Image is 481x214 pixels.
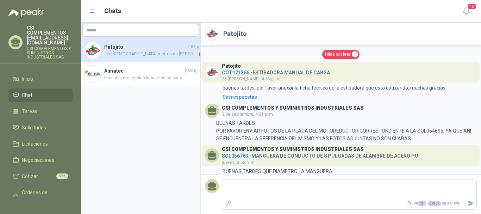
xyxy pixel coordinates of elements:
[428,201,441,206] span: ENTER
[8,121,73,134] a: Solicitudes
[22,108,37,115] span: Tareas
[8,153,73,167] a: Negociaciones
[185,67,198,74] span: [DATE]
[222,151,418,158] h4: - MANGUERA DE CONDUCTO DE 8 PULGADAS DE ALAMBRE DE ACERO PU
[222,70,249,75] span: COT171266
[8,137,73,151] a: Licitaciones
[84,42,101,59] img: Company Logo
[22,75,33,83] span: Inicio
[205,66,219,79] img: Company Logo
[104,51,198,58] span: son [DEMOGRAPHIC_DATA] metros de [PERSON_NAME]
[22,189,66,204] span: Órdenes de Compra
[221,93,477,101] a: Sin respuestas
[104,67,184,75] h4: Almatec
[22,156,54,164] span: Negociaciones
[22,140,48,148] span: Licitaciones
[27,25,73,45] p: CSI COMPLEMENTOS [EMAIL_ADDRESS][DOMAIN_NAME]
[104,75,198,81] span: buen dia, me regalas ficha técnica porfa
[205,27,219,41] img: Company Logo
[27,47,73,59] p: CSI COMPLEMENTOS Y SUMINISTROS INDUSTRIALES SAS
[223,167,332,175] p: BUENAS TARDES QUE DIAMETRO LA MANGUERA
[222,77,280,81] span: 25 [PERSON_NAME], 4:16 p. m.
[222,147,364,151] h3: CSI COMPLEMENTOS Y SUMINISTROS INDUSTRIALES SAS
[8,88,73,102] a: Chat
[418,201,426,206] span: Ctrl
[223,93,257,101] div: Sin respuestas
[222,68,330,75] h4: - ESTIBADORA MANUAL DE CARGA
[81,39,200,62] a: Company LogoPatojito2:05 p. m.son [DEMOGRAPHIC_DATA] metros de [PERSON_NAME]2
[84,66,101,82] img: Company Logo
[22,91,32,99] span: Chat
[8,8,44,17] img: Logo peakr
[222,64,241,68] h3: Patojito
[223,84,445,92] p: buenas tardes, por favor anexar la ficha técnica de la estibadora que está cotizando, muchas gracias
[81,62,200,86] a: Company LogoAlmatec[DATE]buen dia, me regalas ficha técnica porfa
[216,119,477,142] p: BUENAS TARDES POR FAVOR ENVIAR FOTOS DE LA PLACA DEL MOTOREDUCTOR CORRESPONDIENTE A LA SOL054695,...
[56,173,68,179] span: 258
[22,124,46,132] span: Solicitudes
[22,172,38,180] span: Cotizar
[104,6,121,16] h1: Chats
[8,72,73,86] a: Inicio
[352,51,358,57] span: 1
[460,5,473,18] button: 15
[222,153,248,159] span: SOL056763
[222,112,274,117] span: 3 de septiembre, 4:21 p. m.
[222,160,256,165] span: jueves, 3:53 p. m.
[467,3,477,10] span: 15
[8,186,73,207] a: Órdenes de Compra
[8,170,73,183] a: Cotizar258
[325,51,350,58] span: Hilos sin leer
[187,44,206,50] span: 2:05 p. m.
[222,106,364,110] h3: CSI COMPLEMENTOS Y SUMINISTROS INDUSTRIALES SAS
[234,197,465,209] p: Pulsa + para enviar
[199,51,206,58] span: 2
[322,50,360,59] a: Hilos sin leer1
[465,197,476,209] button: Enviar
[8,105,73,118] a: Tareas
[223,29,247,39] h2: Patojito
[222,197,234,209] label: Adjuntar archivos
[104,43,186,51] h4: Patojito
